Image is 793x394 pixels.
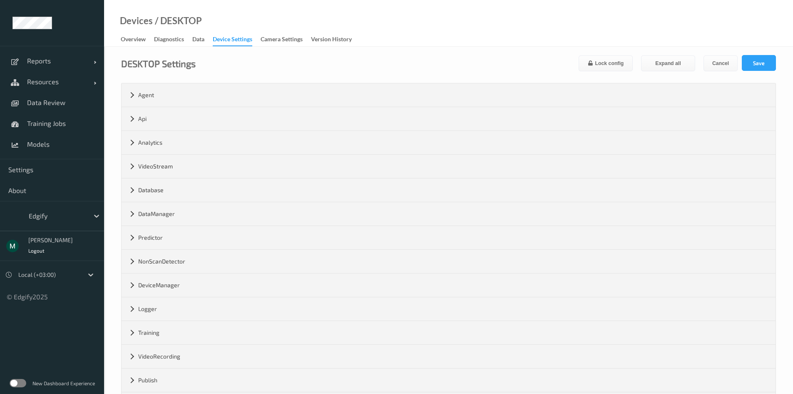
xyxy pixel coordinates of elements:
[122,83,776,107] div: Agent
[154,34,192,45] a: Diagnostics
[311,35,352,45] div: Version History
[704,55,738,71] button: Cancel
[121,59,196,68] div: DESKTOP Settings
[122,155,776,178] div: VideoStream
[122,369,776,392] div: Publish
[213,35,252,46] div: Device Settings
[154,35,184,45] div: Diagnostics
[641,55,695,71] button: Expand all
[311,34,360,45] a: Version History
[122,321,776,344] div: Training
[153,17,202,25] div: / DESKTOP
[192,35,204,45] div: Data
[122,274,776,297] div: DeviceManager
[213,34,261,46] a: Device Settings
[122,226,776,249] div: Predictor
[122,345,776,368] div: VideoRecording
[122,107,776,130] div: Api
[122,202,776,226] div: DataManager
[261,35,303,45] div: Camera Settings
[192,34,213,45] a: Data
[122,131,776,154] div: Analytics
[122,178,776,202] div: Database
[742,55,776,71] button: Save
[261,34,311,45] a: Camera Settings
[120,17,153,25] a: Devices
[121,34,154,45] a: Overview
[121,35,146,45] div: Overview
[122,297,776,321] div: Logger
[579,55,633,71] button: Lock config
[122,250,776,273] div: NonScanDetector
